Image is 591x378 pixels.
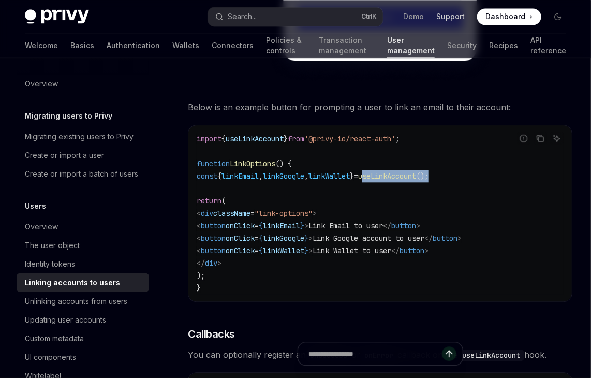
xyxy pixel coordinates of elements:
a: UI components [17,348,149,367]
span: function [197,159,230,168]
span: button [201,246,226,255]
span: } [304,246,308,255]
a: Security [447,33,477,58]
span: linkEmail [221,171,259,181]
span: { [259,221,263,230]
a: Connectors [212,33,254,58]
span: useLinkAccount [358,171,416,181]
a: Identity tokens [17,255,149,273]
span: < [197,209,201,218]
span: > [313,209,317,218]
span: Below is an example button for prompting a user to link an email to their account: [188,100,572,114]
span: linkWallet [263,246,304,255]
span: ( [221,196,226,206]
span: = [255,246,259,255]
span: > [457,234,462,243]
span: } [284,134,288,143]
button: Report incorrect code [517,132,530,145]
a: Updating user accounts [17,311,149,329]
a: Authentication [107,33,160,58]
div: Overview [25,78,58,90]
a: Linking accounts to users [17,273,149,292]
span: linkGoogle [263,171,304,181]
span: Link Wallet to user [313,246,391,255]
span: { [217,171,221,181]
span: div [201,209,213,218]
img: dark logo [25,9,89,24]
a: Transaction management [319,33,375,58]
span: import [197,134,221,143]
span: useLinkAccount [226,134,284,143]
div: The user object [25,239,80,252]
span: = [255,221,259,230]
span: "link-options" [255,209,313,218]
a: API reference [530,33,566,58]
a: Overview [17,75,149,93]
span: = [250,209,255,218]
a: Demo [403,11,424,22]
button: Send message [442,346,456,361]
a: Welcome [25,33,58,58]
div: Create or import a user [25,149,104,162]
span: Ctrl K [361,12,377,21]
a: Wallets [172,33,199,58]
a: Unlinking accounts from users [17,292,149,311]
span: linkGoogle [263,234,304,243]
span: Callbacks [188,327,235,341]
span: button [400,246,424,255]
span: from [288,134,304,143]
span: < [197,246,201,255]
div: Custom metadata [25,332,84,345]
h5: Migrating users to Privy [25,110,112,122]
a: The user object [17,236,149,255]
span: = [354,171,358,181]
span: () { [275,159,292,168]
div: Create or import a batch of users [25,168,138,180]
div: Identity tokens [25,258,75,270]
span: < [197,221,201,230]
span: onClick [226,234,255,243]
span: , [259,171,263,181]
button: Copy the contents from the code block [534,132,547,145]
span: Dashboard [485,11,525,22]
span: </ [424,234,433,243]
span: > [308,246,313,255]
span: ); [197,271,205,280]
a: Policies & controls [266,33,306,58]
span: > [308,234,313,243]
a: User management [387,33,435,58]
div: Migrating existing users to Privy [25,130,134,143]
div: UI components [25,351,76,364]
span: onClick [226,246,255,255]
span: div [205,258,217,268]
span: linkEmail [263,221,300,230]
span: linkWallet [308,171,350,181]
a: Overview [17,217,149,236]
span: (); [416,171,429,181]
button: Toggle dark mode [550,8,566,25]
span: } [304,234,308,243]
span: > [304,221,308,230]
span: } [197,283,201,293]
span: { [221,134,226,143]
span: onClick [226,221,255,230]
a: Basics [70,33,94,58]
span: Link Email to user [308,221,383,230]
a: Migrating existing users to Privy [17,127,149,146]
span: { [259,234,263,243]
h5: Users [25,200,46,212]
span: , [304,171,308,181]
span: button [201,221,226,230]
div: Unlinking accounts from users [25,295,127,308]
span: LinkOptions [230,159,275,168]
span: ; [395,134,400,143]
span: Link Google account to user [313,234,424,243]
a: Dashboard [477,8,541,25]
span: className [213,209,250,218]
span: > [217,258,221,268]
div: Search... [228,10,257,23]
span: > [416,221,420,230]
button: Ask AI [550,132,564,145]
span: return [197,196,221,206]
span: } [350,171,354,181]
